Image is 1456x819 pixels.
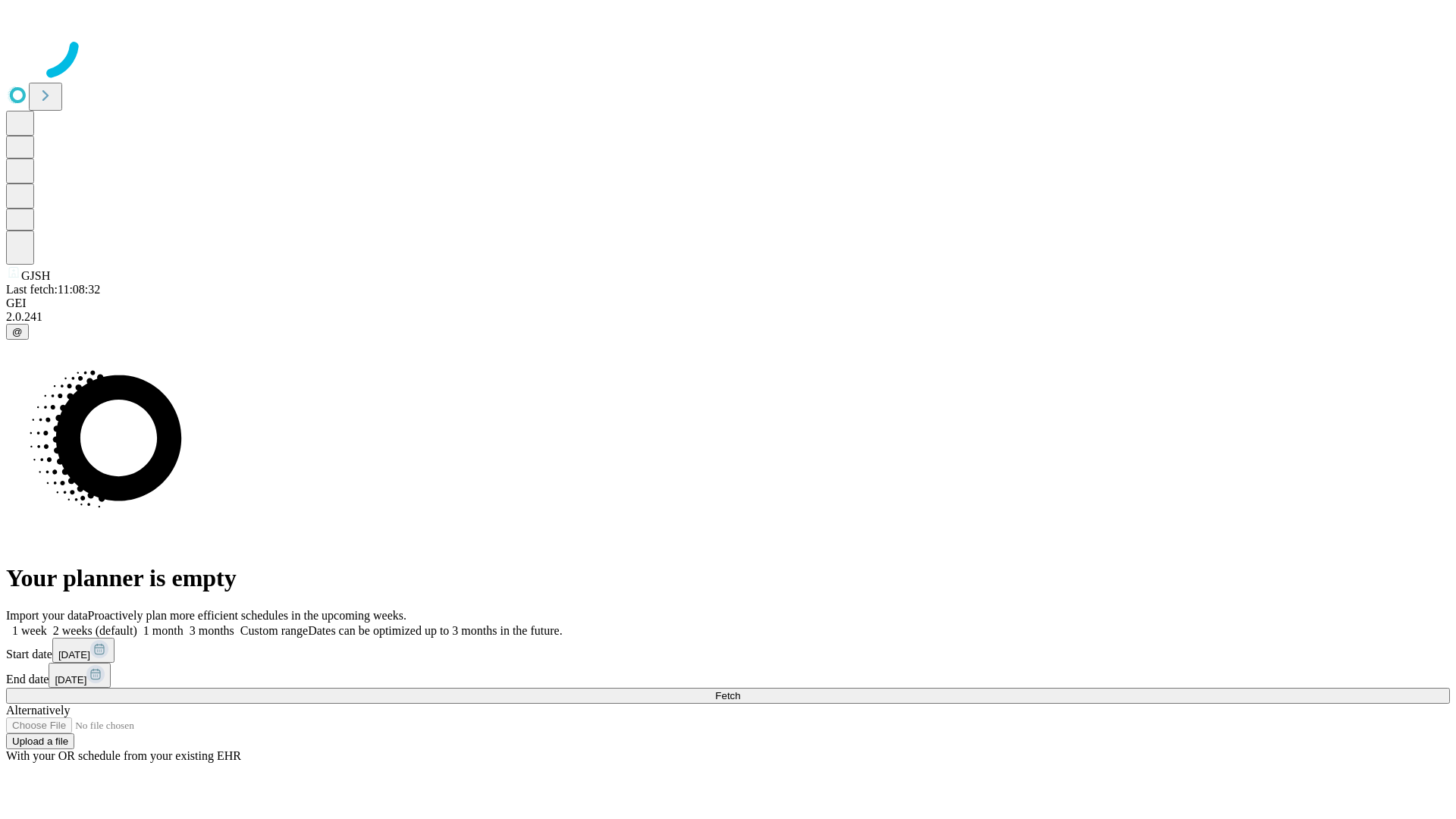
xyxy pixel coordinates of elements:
[6,733,74,749] button: Upload a file
[12,624,47,637] span: 1 week
[6,638,1450,663] div: Start date
[88,609,406,622] span: Proactively plan more efficient schedules in the upcoming weeks.
[6,324,29,340] button: @
[6,297,1450,310] div: GEI
[6,704,70,717] span: Alternatively
[190,624,234,637] span: 3 months
[58,649,90,661] span: [DATE]
[308,624,562,637] span: Dates can be optimized up to 3 months in the future.
[6,283,100,296] span: Last fetch: 11:08:32
[21,269,50,282] span: GJSH
[6,688,1450,704] button: Fetch
[143,624,184,637] span: 1 month
[55,674,86,686] span: [DATE]
[6,564,1450,592] h1: Your planner is empty
[6,310,1450,324] div: 2.0.241
[53,624,137,637] span: 2 weeks (default)
[52,638,115,663] button: [DATE]
[12,326,23,337] span: @
[240,624,308,637] span: Custom range
[715,690,740,701] span: Fetch
[6,663,1450,688] div: End date
[6,749,241,762] span: With your OR schedule from your existing EHR
[49,663,111,688] button: [DATE]
[6,609,88,622] span: Import your data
